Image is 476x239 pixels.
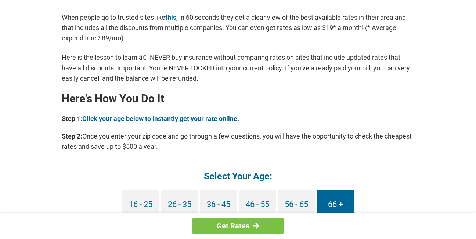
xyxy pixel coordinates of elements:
[161,190,198,220] a: 26 - 35
[122,190,159,220] a: 16 - 25
[62,115,82,122] b: Step 1:
[82,115,239,122] a: Click your age below to instantly get your rate online.
[200,190,237,220] a: 36 - 45
[192,218,284,234] a: Get Rates
[62,93,414,104] h2: Here's How You Do It
[62,132,82,140] b: Step 2:
[317,190,354,220] a: 66 +
[165,14,176,21] a: this
[239,190,276,220] a: 46 - 55
[278,190,315,220] a: 56 - 65
[62,12,414,43] p: When people go to trusted sites like , in 60 seconds they get a clear view of the best available ...
[62,52,414,83] p: Here is the lesson to learn â€“ NEVER buy insurance without comparing rates on sites that include...
[62,131,414,152] p: Once you enter your zip code and go through a few questions, you will have the opportunity to che...
[62,170,414,182] h4: Select Your Age:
